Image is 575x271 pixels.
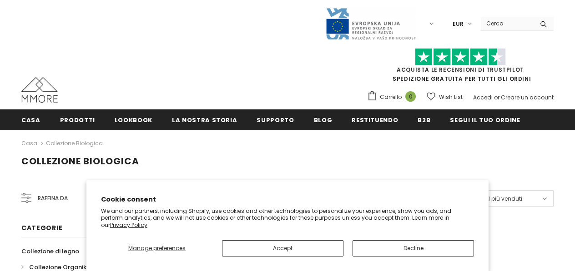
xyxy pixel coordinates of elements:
span: Lookbook [115,116,152,124]
span: La nostra storia [172,116,237,124]
span: Carrello [380,93,402,102]
a: Wish List [427,89,463,105]
span: SPEDIZIONE GRATUITA PER TUTTI GLI ORDINI [367,52,554,83]
span: I più venduti [489,194,522,203]
span: or [494,94,499,101]
span: EUR [453,20,464,29]
span: Manage preferences [128,244,186,252]
span: Wish List [439,93,463,102]
a: Prodotti [60,109,95,130]
input: Search Site [481,17,533,30]
img: Casi MMORE [21,77,58,103]
a: Creare un account [501,94,554,101]
span: Blog [314,116,333,124]
p: We and our partners, including Shopify, use cookies and other technologies to personalize your ex... [101,207,474,229]
span: Casa [21,116,40,124]
a: B2B [418,109,430,130]
a: Privacy Policy [110,221,147,229]
img: Fidati di Pilot Stars [415,48,506,66]
a: Accedi [473,94,493,101]
span: Categorie [21,223,62,232]
span: Restituendo [352,116,398,124]
a: Acquista le recensioni di TrustPilot [397,66,524,74]
a: Casa [21,109,40,130]
a: Restituendo [352,109,398,130]
button: Accept [222,240,343,256]
a: La nostra storia [172,109,237,130]
a: Blog [314,109,333,130]
span: 0 [405,91,416,102]
span: Segui il tuo ordine [450,116,520,124]
h2: Cookie consent [101,195,474,204]
span: Prodotti [60,116,95,124]
a: Lookbook [115,109,152,130]
a: Casa [21,138,37,149]
a: Collezione biologica [46,139,103,147]
button: Decline [353,240,474,256]
button: Manage preferences [101,240,213,256]
img: Javni Razpis [325,7,416,40]
span: supporto [257,116,294,124]
span: B2B [418,116,430,124]
a: Javni Razpis [325,20,416,27]
span: Collezione di legno [21,247,79,256]
span: Raffina da [38,193,68,203]
a: Segui il tuo ordine [450,109,520,130]
a: Carrello 0 [367,90,420,104]
a: Collezione di legno [21,243,79,259]
span: Collezione biologica [21,155,139,168]
a: supporto [257,109,294,130]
